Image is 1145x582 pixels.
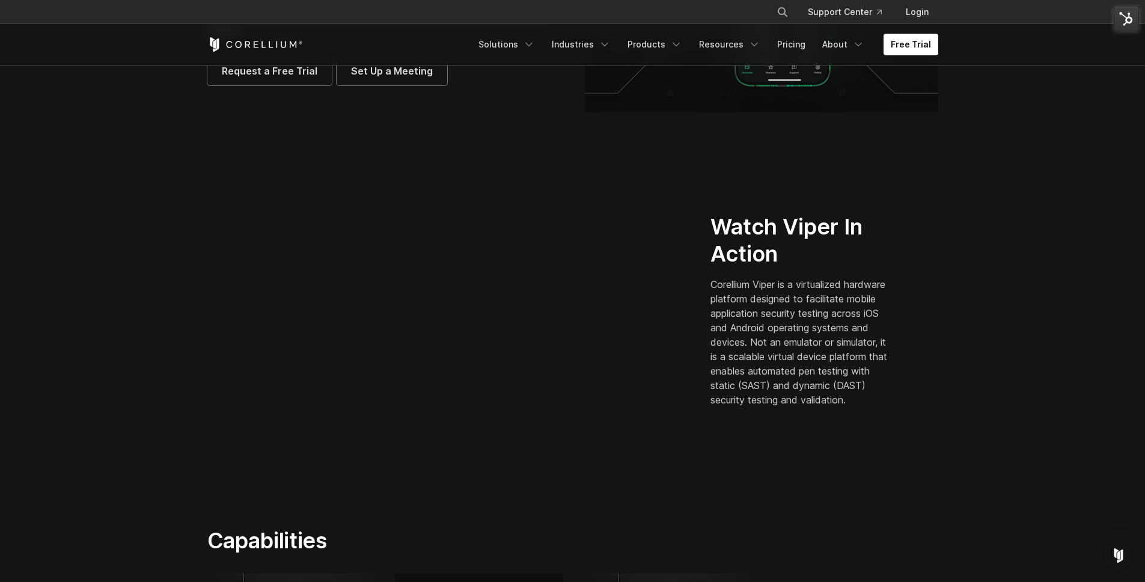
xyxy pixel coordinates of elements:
[545,34,618,55] a: Industries
[351,64,433,78] span: Set Up a Meeting
[1104,541,1133,570] div: Open Intercom Messenger
[770,34,813,55] a: Pricing
[471,34,542,55] a: Solutions
[772,1,793,23] button: Search
[620,34,689,55] a: Products
[710,277,893,407] p: Corellium Viper is a virtualized hardware platform designed to facilitate mobile application secu...
[896,1,938,23] a: Login
[710,213,893,268] h2: Watch Viper In Action
[884,34,938,55] a: Free Trial
[471,34,938,55] div: Navigation Menu
[207,37,303,52] a: Corellium Home
[762,1,938,23] div: Navigation Menu
[692,34,768,55] a: Resources
[337,57,447,85] a: Set Up a Meeting
[815,34,872,55] a: About
[207,57,332,85] a: Request a Free Trial
[1114,6,1139,31] img: HubSpot Tools Menu Toggle
[222,64,317,78] span: Request a Free Trial
[207,527,686,554] h2: Capabilities
[798,1,891,23] a: Support Center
